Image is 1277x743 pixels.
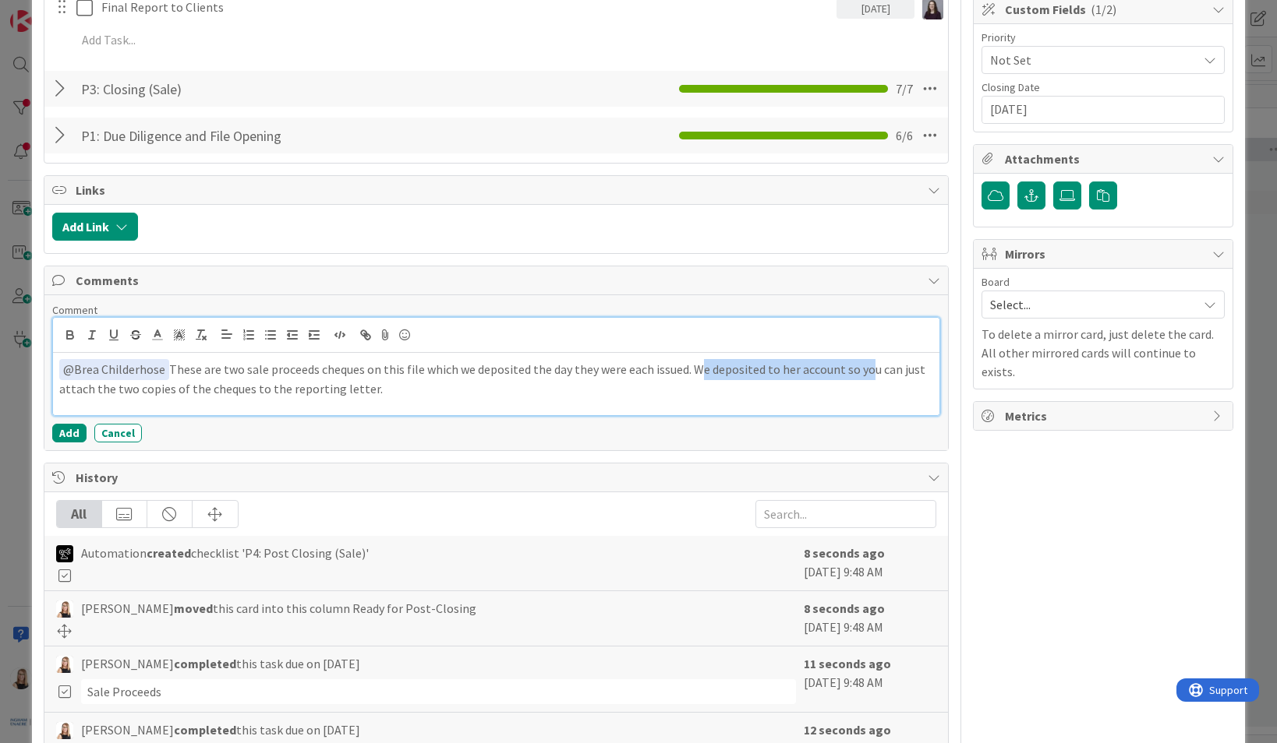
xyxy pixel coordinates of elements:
[52,303,97,317] span: Comment
[174,600,213,616] b: moved
[804,599,936,638] div: [DATE] 9:48 AM
[33,2,71,21] span: Support
[982,325,1225,381] p: To delete a mirror card, just delete the card. All other mirrored cards will continue to exists.
[804,545,885,561] b: 8 seconds ago
[804,722,891,738] b: 12 seconds ago
[81,679,796,704] div: Sale Proceeds
[63,361,74,377] span: @
[1091,2,1116,17] span: ( 1/2 )
[81,544,369,562] span: Automation checklist 'P4: Post Closing (Sale)'
[896,126,913,145] span: 6 / 6
[1005,407,1204,425] span: Metrics
[59,359,933,397] p: These are two sale proceeds cheques on this file which we deposited the day they were each issued...
[174,722,236,738] b: completed
[63,361,165,377] span: Brea Childerhose
[57,501,102,527] div: All
[76,271,920,290] span: Comments
[174,656,236,671] b: completed
[76,75,426,103] input: Add Checklist...
[982,32,1225,43] div: Priority
[896,79,913,98] span: 7 / 7
[1005,150,1204,168] span: Attachments
[76,181,920,199] span: Links
[81,599,476,618] span: [PERSON_NAME] this card into this column Ready for Post-Closing
[804,544,936,583] div: [DATE] 9:48 AM
[76,121,426,150] input: Add Checklist...
[56,722,73,739] img: DB
[982,276,1010,287] span: Board
[1005,245,1204,263] span: Mirrors
[56,600,73,618] img: DB
[52,424,87,442] button: Add
[76,468,920,487] span: History
[81,720,360,739] span: [PERSON_NAME] this task due on [DATE]
[755,500,936,528] input: Search...
[56,656,73,673] img: DB
[81,654,360,673] span: [PERSON_NAME] this task due on [DATE]
[804,600,885,616] b: 8 seconds ago
[52,213,138,241] button: Add Link
[804,656,891,671] b: 11 seconds ago
[990,97,1216,123] input: YYYY/MM/DD
[990,49,1190,71] span: Not Set
[94,424,142,442] button: Cancel
[990,294,1190,315] span: Select...
[147,545,191,561] b: created
[804,654,936,704] div: [DATE] 9:48 AM
[982,82,1225,93] div: Closing Date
